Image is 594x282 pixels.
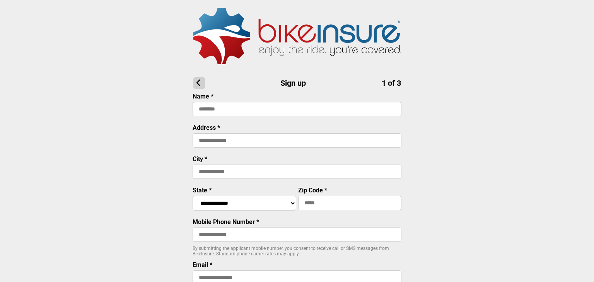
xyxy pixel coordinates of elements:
p: By submitting the applicant mobile number, you consent to receive call or SMS messages from BikeI... [193,246,401,257]
label: Mobile Phone Number * [193,218,259,226]
label: Address * [193,124,220,131]
span: 1 of 3 [382,78,401,88]
label: City * [193,155,207,163]
label: State * [193,187,212,194]
label: Zip Code * [298,187,327,194]
h1: Sign up [193,77,401,89]
label: Name * [193,93,213,100]
label: Email * [193,261,212,268]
